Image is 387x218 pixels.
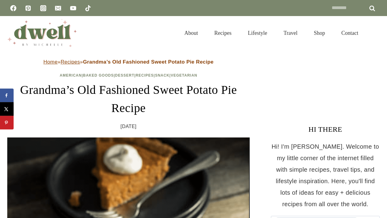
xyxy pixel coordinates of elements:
[136,73,154,78] a: Recipes
[306,22,333,44] a: Shop
[37,2,49,14] a: Instagram
[22,2,34,14] a: Pinterest
[115,73,135,78] a: Dessert
[44,59,58,65] a: Home
[83,59,213,65] strong: Grandma’s Old Fashioned Sweet Potato Pie Recipe
[275,22,306,44] a: Travel
[171,73,197,78] a: Vegetarian
[44,59,214,65] span: » »
[369,28,380,38] button: View Search Form
[7,19,77,47] img: DWELL by michelle
[271,141,380,210] p: Hi! I'm [PERSON_NAME]. Welcome to my little corner of the internet filled with simple recipes, tr...
[82,2,94,14] a: TikTok
[155,73,170,78] a: Snack
[176,22,366,44] nav: Primary Navigation
[271,124,380,135] h3: HI THERE
[333,22,366,44] a: Contact
[60,73,197,78] span: | | | | |
[7,81,250,117] h1: Grandma’s Old Fashioned Sweet Potato Pie Recipe
[176,22,206,44] a: About
[7,2,19,14] a: Facebook
[240,22,275,44] a: Lifestyle
[206,22,240,44] a: Recipes
[60,59,80,65] a: Recipes
[52,2,64,14] a: Email
[121,122,137,131] time: [DATE]
[60,73,82,78] a: American
[67,2,79,14] a: YouTube
[83,73,114,78] a: Baked Goods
